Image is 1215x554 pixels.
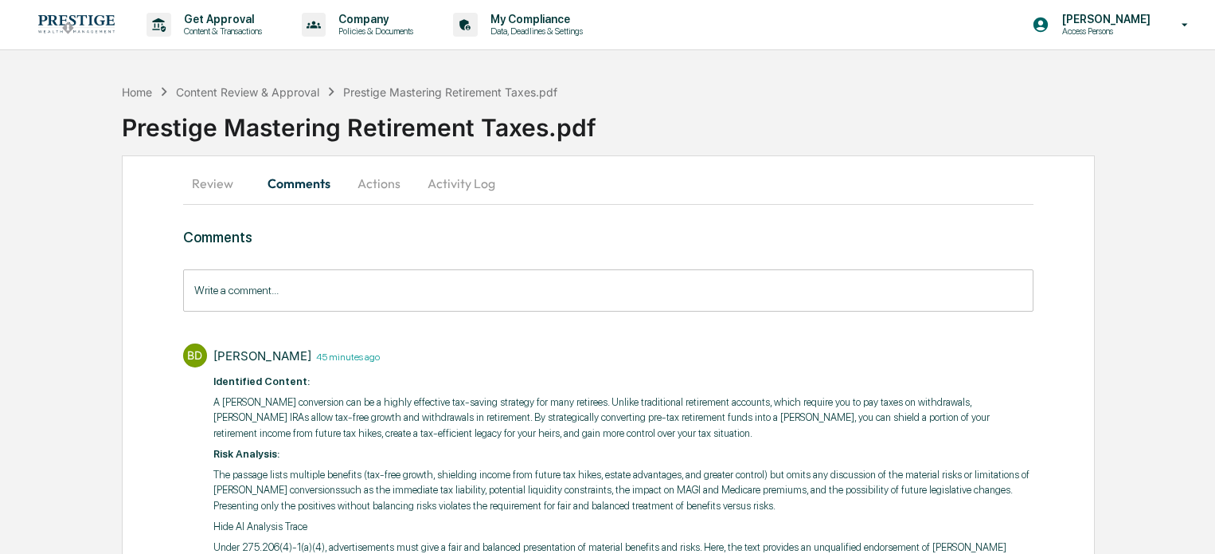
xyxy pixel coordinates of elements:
[122,85,152,99] div: Home
[478,13,591,26] p: My Compliance
[176,85,319,99] div: Content Review & Approval
[183,164,1033,202] div: secondary tabs example
[213,395,1033,442] p: A [PERSON_NAME] conversion can be a highly effective tax-saving strategy for many retirees. Unlik...
[213,519,1033,535] p: Hide AI Analysis Trace
[213,374,1033,390] p: ​
[1049,26,1158,37] p: Access Persons
[415,164,508,202] button: Activity Log
[213,448,279,460] strong: Risk Analysis:
[213,348,311,363] div: [PERSON_NAME]
[343,164,415,202] button: Actions
[183,344,207,367] div: BD
[326,26,421,37] p: Policies & Documents
[478,26,591,37] p: Data, Deadlines & Settings
[38,15,115,33] img: logo
[1049,13,1158,26] p: [PERSON_NAME]
[122,100,1215,142] div: Prestige Mastering Retirement Taxes.pdf
[1164,501,1207,544] iframe: Open customer support
[343,85,557,99] div: Prestige Mastering Retirement Taxes.pdf
[326,13,421,26] p: Company
[213,375,310,387] strong: Identified Content:
[171,26,270,37] p: Content & Transactions
[255,164,343,202] button: Comments
[213,467,1033,514] p: The passage lists multiple benefits (tax-free growth, shielding income from future tax hikes, est...
[183,164,255,202] button: Review
[311,349,380,363] time: Thursday, September 4, 2025 at 9:16:19 AM CDT
[171,13,270,26] p: Get Approval
[183,229,1033,246] h3: Comments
